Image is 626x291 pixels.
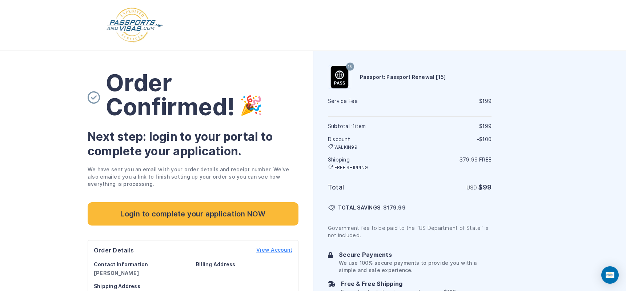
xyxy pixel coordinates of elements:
[196,261,292,268] h6: Billing Address
[94,270,139,276] strong: [PERSON_NAME]
[410,156,491,163] p: $
[94,283,190,290] h6: Shipping Address
[383,204,406,211] span: $
[338,204,380,211] span: TOTAL SAVINGS
[463,157,478,163] span: 79.99
[348,62,352,72] span: 15
[328,97,409,105] h6: Service Fee
[410,136,491,143] p: -$
[482,123,491,129] span: 199
[88,129,298,159] h3: Next step: login to your portal to complete your application.
[88,166,298,188] p: We have sent you an email with your order details and receipt number. We've also emailed you a li...
[106,69,235,121] span: Order Confirmed!
[328,136,409,150] h6: Discount
[478,183,491,191] strong: $
[240,95,262,124] img: order-complete-party.svg
[410,123,491,130] div: $
[353,123,355,129] span: 1
[334,165,368,171] span: FREE SHIPPING
[601,266,619,284] div: Open Intercom Messenger
[94,261,190,268] h6: Contact Information
[482,98,491,104] span: 199
[106,7,164,43] img: Logo
[256,246,292,255] a: View Account
[483,183,491,191] span: 99
[328,224,491,239] p: Government fee to be paid to the "US Department of State" is not included.
[387,205,405,211] span: 179.99
[328,156,409,171] h6: Shipping
[339,251,491,259] h6: Secure Payments
[339,259,491,274] p: We use 100% secure payments to provide you with a simple and safe experience.
[482,136,491,142] span: 100
[360,73,446,81] h6: Passport: Passport Renewal [15]
[94,246,134,255] h6: Order Details
[328,182,409,192] h6: Total
[88,202,298,226] a: Login to complete your application NOW
[410,97,491,105] div: $
[328,123,409,130] h6: Subtotal · item
[328,66,351,88] img: Passport: Passport Renewal [15]
[334,144,357,150] span: walkin99
[466,185,477,191] span: USD
[341,280,457,288] h6: Free & Free Shipping
[479,157,491,163] span: Free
